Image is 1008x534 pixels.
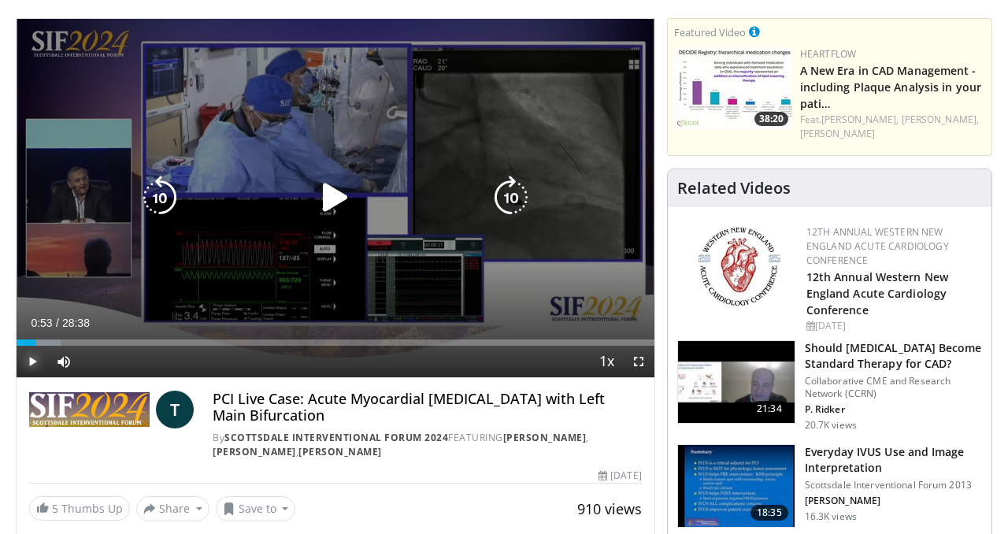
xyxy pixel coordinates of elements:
p: 16.3K views [805,510,857,523]
p: P. Ridker [805,403,982,416]
button: Mute [48,346,80,377]
a: 5 Thumbs Up [29,496,130,521]
img: eb63832d-2f75-457d-8c1a-bbdc90eb409c.150x105_q85_crop-smart_upscale.jpg [678,341,795,423]
small: Featured Video [674,25,746,39]
h3: Should [MEDICAL_DATA] Become Standard Therapy for CAD? [805,340,982,372]
p: 20.7K views [805,419,857,432]
a: 12th Annual Western New England Acute Cardiology Conference [806,269,948,317]
h4: PCI Live Case: Acute Myocardial [MEDICAL_DATA] with Left Main Bifurcation [213,391,641,425]
span: 910 views [577,499,642,518]
a: 18:35 Everyday IVUS Use and Image Interpretation Scottsdale Interventional Forum 2013 [PERSON_NAM... [677,444,982,528]
div: Progress Bar [17,339,654,346]
span: 18:35 [750,505,788,521]
span: 38:20 [754,112,788,126]
h3: Everyday IVUS Use and Image Interpretation [805,444,982,476]
div: [DATE] [598,469,641,483]
a: T [156,391,194,428]
img: 0954f259-7907-4053-a817-32a96463ecc8.png.150x105_q85_autocrop_double_scale_upscale_version-0.2.png [695,225,783,308]
span: 21:34 [750,401,788,417]
a: 21:34 Should [MEDICAL_DATA] Become Standard Therapy for CAD? Collaborative CME and Research Netwo... [677,340,982,432]
a: Heartflow [800,47,857,61]
a: 38:20 [674,47,792,130]
a: 12th Annual Western New England Acute Cardiology Conference [806,225,949,267]
a: Scottsdale Interventional Forum 2024 [224,431,448,444]
span: 5 [52,501,58,516]
img: dTBemQywLidgNXR34xMDoxOjA4MTsiGN.150x105_q85_crop-smart_upscale.jpg [678,445,795,527]
button: Playback Rate [591,346,623,377]
p: [PERSON_NAME] [805,495,982,507]
div: [DATE] [806,319,979,333]
h4: Related Videos [677,179,791,198]
a: [PERSON_NAME], [821,113,899,126]
span: 0:53 [31,317,52,329]
p: Scottsdale Interventional Forum 2013 [805,479,982,491]
a: [PERSON_NAME] [503,431,587,444]
div: Feat. [800,113,985,141]
a: [PERSON_NAME] [800,127,875,140]
a: [PERSON_NAME], [902,113,979,126]
video-js: Video Player [17,19,654,378]
img: 738d0e2d-290f-4d89-8861-908fb8b721dc.150x105_q85_crop-smart_upscale.jpg [674,47,792,130]
img: Scottsdale Interventional Forum 2024 [29,391,150,428]
button: Save to [216,496,296,521]
button: Share [136,496,209,521]
button: Fullscreen [623,346,654,377]
a: [PERSON_NAME] [213,445,296,458]
p: Collaborative CME and Research Network (CCRN) [805,375,982,400]
span: / [56,317,59,329]
button: Play [17,346,48,377]
a: [PERSON_NAME] [298,445,382,458]
div: By FEATURING , , [213,431,641,459]
span: 28:38 [62,317,90,329]
a: A New Era in CAD Management - including Plaque Analysis in your pati… [800,63,981,111]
